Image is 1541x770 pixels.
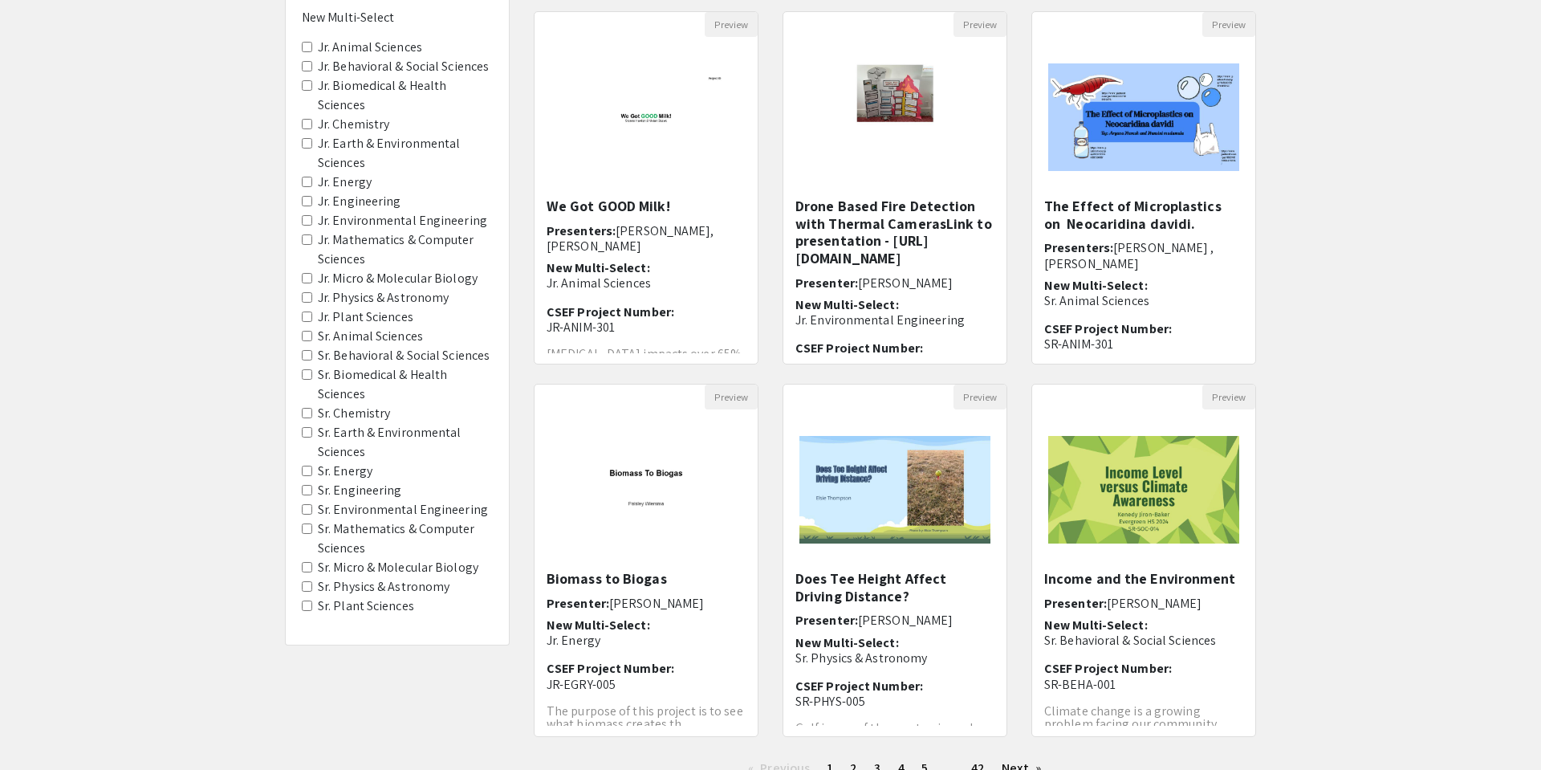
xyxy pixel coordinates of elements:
[318,38,422,57] label: Jr. Animal Sciences
[547,677,746,692] p: JR-EGRY-005
[1031,11,1256,365] div: Open Presentation <p><span style="background-color: transparent; color: rgb(0, 0, 0);">The Effect...
[705,12,758,37] button: Preview
[858,612,953,629] span: [PERSON_NAME]
[795,719,974,749] span: Golf is one of the most universal sports in the world. As mo...
[795,634,899,651] span: New Multi-Select:
[318,134,493,173] label: Jr. Earth & Environmental Sciences
[1032,47,1255,187] img: <p><span style="background-color: transparent; color: rgb(0, 0, 0);">The Effect of Microplastics ...
[1044,617,1148,634] span: New Multi-Select:
[547,223,746,254] h6: Presenters:
[1044,336,1243,352] p: SR-ANIM-301
[534,11,758,365] div: Open Presentation <p>We Got GOOD Milk!</p>
[318,57,489,76] label: Jr. Behavioral & Social Sciences
[1044,705,1243,769] p: Climate change is a growing problem facing our community, and [US_STATE] is and is going to be he...
[318,269,478,288] label: Jr. Micro & Molecular Biology
[795,275,994,291] h6: Presenter:
[547,198,746,215] h5: We Got GOOD Milk!
[547,703,743,732] span: The purpose of this project is to see what biomass creates th...
[783,420,1006,560] img: <p>Does Tee Height Affect Driving Distance?</p>
[318,404,390,423] label: Sr. Chemistry
[1044,677,1243,692] p: SR-BEHA-001
[318,481,402,500] label: Sr. Engineering
[547,633,746,648] p: Jr. Energy
[858,275,953,291] span: [PERSON_NAME]
[547,222,714,255] span: [PERSON_NAME], [PERSON_NAME]
[318,423,493,462] label: Sr. Earth & Environmental Sciences
[318,365,493,404] label: Sr. Biomedical & Health Sciences
[953,385,1006,409] button: Preview
[783,11,1007,365] div: Open Presentation <p class="ql-align-center"><span style="background-color: transparent; color: r...
[1044,570,1243,588] h5: Income and the Environment
[547,275,746,291] p: Jr. Animal Sciences
[795,694,994,709] p: SR-PHYS-005
[547,596,746,611] h6: Presenter:
[1044,277,1148,294] span: New Multi-Select:
[1032,420,1255,560] img: <p>Income and the Environment</p>
[795,613,994,628] h6: Presenter:
[318,327,423,346] label: Sr. Animal Sciences
[953,12,1006,37] button: Preview
[318,577,449,597] label: Sr. Physics & Astronomy
[795,296,899,313] span: New Multi-Select:
[795,198,994,267] h5: Drone Based Fire Detection with Thermal CamerasLink to presentation - [URL][DOMAIN_NAME]
[1202,12,1255,37] button: Preview
[318,519,493,558] label: Sr. Mathematics & Computer Sciences
[318,192,401,211] label: Jr. Engineering
[795,340,923,356] span: CSEF Project Number:
[318,211,487,230] label: Jr. Environmental Engineering
[795,650,994,666] p: Sr. Physics & Astronomy
[318,558,478,577] label: Sr. Micro & Molecular Biology
[829,37,961,198] img: <p class="ql-align-center"><span style="background-color: transparent; color: rgb(0, 0, 0);">Dron...
[318,115,389,134] label: Jr. Chemistry
[547,304,674,320] span: CSEF Project Number:
[795,678,923,695] span: CSEF Project Number:
[318,597,414,616] label: Sr. Plant Sciences
[547,617,650,634] span: New Multi-Select:
[318,308,413,327] label: Jr. Plant Sciences
[318,173,372,192] label: Jr. Energy
[318,500,488,519] label: Sr. Environmental Engineering
[318,230,493,269] label: Jr. Mathematics & Computer Sciences
[609,595,704,612] span: [PERSON_NAME]
[547,320,746,335] p: JR-ANIM-301
[1044,320,1172,337] span: CSEF Project Number:
[1044,660,1172,677] span: CSEF Project Number:
[535,420,758,560] img: <p>Biomass to Biogas </p>
[302,10,493,25] h6: New Multi-Select
[547,660,674,677] span: CSEF Project Number:
[705,385,758,409] button: Preview
[547,348,746,399] p: [MEDICAL_DATA] impacts over 65% of the world’s population. Goat milk is a good dairy substitute f...
[1044,596,1243,611] h6: Presenter:
[12,698,68,758] iframe: Chat
[795,312,994,328] p: Jr. Environmental Engineering
[1044,633,1243,648] p: Sr. Behavioral & Social Sciences
[1044,239,1214,271] span: [PERSON_NAME] , [PERSON_NAME]
[795,570,994,605] h5: Does Tee Height Affect Driving Distance?
[547,37,745,198] img: <p>We Got GOOD Milk!</p>
[1202,385,1255,409] button: Preview
[318,288,449,308] label: Jr. Physics & Astronomy
[1044,198,1243,232] h5: The Effect of Microplastics on Neocaridina davidi.
[1044,293,1243,308] p: Sr. Animal Sciences
[783,384,1007,737] div: Open Presentation <p>Does Tee Height Affect Driving Distance?</p>
[1044,240,1243,271] h6: Presenters:
[318,462,372,481] label: Sr. Energy
[318,76,493,115] label: Jr. Biomedical & Health Sciences
[547,259,650,276] span: New Multi-Select:
[1031,384,1256,737] div: Open Presentation <p>Income and the Environment</p>
[1107,595,1201,612] span: [PERSON_NAME]
[318,346,490,365] label: Sr. Behavioral & Social Sciences
[534,384,758,737] div: Open Presentation <p>Biomass to Biogas </p>
[547,570,746,588] h5: Biomass to Biogas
